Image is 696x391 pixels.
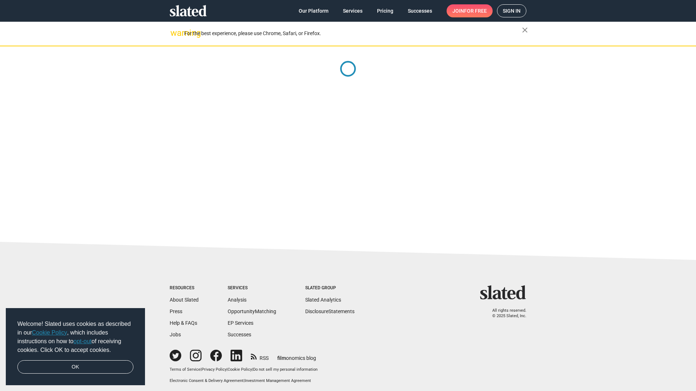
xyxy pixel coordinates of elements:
[170,308,182,314] a: Press
[253,367,318,373] button: Do not sell my personal information
[464,4,487,17] span: for free
[521,26,529,34] mat-icon: close
[202,367,227,372] a: Privacy Policy
[245,378,311,383] a: Investment Management Agreement
[305,297,341,303] a: Slated Analytics
[402,4,438,17] a: Successes
[293,4,334,17] a: Our Platform
[17,360,133,374] a: dismiss cookie message
[277,349,316,362] a: filmonomics blog
[227,367,228,372] span: |
[371,4,399,17] a: Pricing
[228,285,276,291] div: Services
[170,285,199,291] div: Resources
[277,355,286,361] span: film
[6,308,145,386] div: cookieconsent
[299,4,328,17] span: Our Platform
[408,4,432,17] span: Successes
[252,367,253,372] span: |
[17,320,133,354] span: Welcome! Slated uses cookies as described in our , which includes instructions on how to of recei...
[503,5,521,17] span: Sign in
[343,4,362,17] span: Services
[200,367,202,372] span: |
[337,4,368,17] a: Services
[170,29,179,37] mat-icon: warning
[485,308,526,319] p: All rights reserved. © 2025 Slated, Inc.
[497,4,526,17] a: Sign in
[305,285,355,291] div: Slated Group
[452,4,487,17] span: Join
[170,320,197,326] a: Help & FAQs
[228,320,253,326] a: EP Services
[170,378,244,383] a: Electronic Consent & Delivery Agreement
[251,350,269,362] a: RSS
[74,338,92,344] a: opt-out
[228,308,276,314] a: OpportunityMatching
[184,29,522,38] div: For the best experience, please use Chrome, Safari, or Firefox.
[32,329,67,336] a: Cookie Policy
[170,332,181,337] a: Jobs
[447,4,493,17] a: Joinfor free
[244,378,245,383] span: |
[228,332,251,337] a: Successes
[170,297,199,303] a: About Slated
[170,367,200,372] a: Terms of Service
[305,308,355,314] a: DisclosureStatements
[228,367,252,372] a: Cookie Policy
[377,4,393,17] span: Pricing
[228,297,246,303] a: Analysis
